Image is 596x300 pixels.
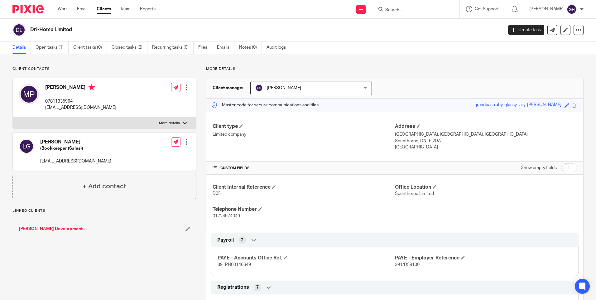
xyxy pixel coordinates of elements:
[218,263,251,267] span: 391PH00146649
[256,284,259,291] span: 7
[267,41,291,54] a: Audit logs
[395,144,577,150] p: [GEOGRAPHIC_DATA]
[77,6,87,12] a: Email
[112,41,147,54] a: Closed tasks (2)
[395,138,577,144] p: Scunthorpe, DN16 2DA
[218,255,395,261] h4: PAYE - Accounts Office Ref.
[395,123,577,130] h4: Address
[529,6,564,12] p: [PERSON_NAME]
[58,6,68,12] a: Work
[40,145,111,152] h5: (Bookkeeper (Sales))
[255,84,263,92] img: svg%3E
[241,237,243,243] span: 2
[508,25,544,35] a: Create task
[140,6,156,12] a: Reports
[475,7,499,11] span: Get Support
[120,6,131,12] a: Team
[213,131,395,138] p: Limited company
[239,41,262,54] a: Notes (0)
[217,237,234,244] span: Payroll
[159,121,180,126] p: More details
[30,27,405,33] h2: Dri-Home Limited
[97,6,111,12] a: Clients
[12,5,44,13] img: Pixie
[40,139,111,145] h4: [PERSON_NAME]
[395,255,572,261] h4: PAYE - Employer Reference
[45,84,116,92] h4: [PERSON_NAME]
[19,139,34,154] img: svg%3E
[395,191,434,196] span: Scunthorpe Limited
[567,4,577,14] img: svg%3E
[213,123,395,130] h4: Client type
[213,206,395,213] h4: Telephone Number
[198,41,212,54] a: Files
[211,102,319,108] p: Master code for secure communications and files
[12,41,31,54] a: Details
[474,102,561,109] div: grandpas-ruby-glossy-lazy-[PERSON_NAME]
[12,208,196,213] p: Linked clients
[213,214,240,218] span: 01724974049
[213,184,395,191] h4: Client Internal Reference
[521,165,557,171] label: Show empty fields
[213,191,221,196] span: D05
[12,66,196,71] p: Client contacts
[152,41,194,54] a: Recurring tasks (0)
[19,226,87,232] a: [PERSON_NAME] Developments Limited
[206,66,584,71] p: More details
[213,85,244,91] h3: Client manager
[12,23,26,36] img: svg%3E
[213,166,395,171] h4: CUSTOM FIELDS
[89,84,95,90] i: Primary
[395,263,420,267] span: 391/D58100
[83,181,126,191] h4: + Add contact
[36,41,69,54] a: Open tasks (1)
[395,184,577,191] h4: Office Location
[19,84,39,104] img: svg%3E
[45,104,116,111] p: [EMAIL_ADDRESS][DOMAIN_NAME]
[217,41,234,54] a: Emails
[73,41,107,54] a: Client tasks (0)
[267,86,301,90] span: [PERSON_NAME]
[45,98,116,104] p: 07811335964
[395,131,577,138] p: [GEOGRAPHIC_DATA], [GEOGRAPHIC_DATA], [GEOGRAPHIC_DATA]
[40,158,111,164] p: [EMAIL_ADDRESS][DOMAIN_NAME]
[385,7,441,13] input: Search
[217,284,249,291] span: Registrations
